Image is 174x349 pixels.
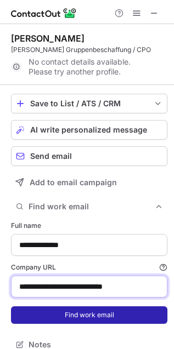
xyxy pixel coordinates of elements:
label: Company URL [11,262,167,272]
div: [PERSON_NAME] [11,33,85,44]
span: Find work email [29,202,154,211]
label: Full name [11,221,167,231]
button: Find work email [11,199,167,214]
div: No contact details available. Please try another profile. [11,58,167,76]
button: AI write personalized message [11,120,167,140]
div: Save to List / ATS / CRM [30,99,148,108]
img: ContactOut v5.3.10 [11,7,77,20]
button: Send email [11,146,167,166]
span: Add to email campaign [30,178,117,187]
button: Find work email [11,306,167,324]
span: Send email [30,152,72,161]
button: save-profile-one-click [11,94,167,113]
button: Add to email campaign [11,173,167,192]
div: [PERSON_NAME] Gruppenbeschaffung / CPO [11,45,167,55]
span: AI write personalized message [30,125,147,134]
